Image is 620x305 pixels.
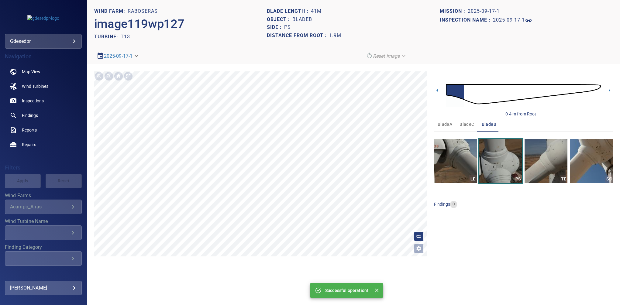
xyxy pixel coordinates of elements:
[438,121,452,128] span: bladeA
[311,9,322,14] h1: 41m
[22,142,36,148] span: Repairs
[363,51,410,61] div: Reset Image
[440,9,468,14] h1: Mission :
[479,139,522,183] a: PS
[5,94,82,108] a: inspections noActive
[5,200,82,214] div: Wind Farms
[5,79,82,94] a: windturbines noActive
[493,17,532,24] a: 2025-09-17-1
[414,244,424,253] button: Open image filters and tagging options
[94,71,104,81] img: Zoom in
[284,25,291,30] h1: PS
[5,193,82,198] label: Wind Farms
[10,204,69,210] div: Acampo_Arias
[5,225,82,240] div: Wind Turbine Name
[5,64,82,79] a: map noActive
[121,34,130,39] h2: T13
[22,112,38,118] span: Findings
[5,108,82,123] a: findings noActive
[5,53,82,60] h4: Navigation
[450,201,457,207] span: 0
[373,286,381,294] button: Close
[22,69,40,75] span: Map View
[560,175,567,183] div: TE
[468,9,500,14] h1: 2025-09-17-1
[5,34,82,49] div: gdesedpr
[329,33,341,39] h1: 1.9m
[505,111,536,117] div: 0-4 m from Root
[5,245,82,250] label: Finding Category
[267,9,311,14] h1: Blade length :
[446,75,601,113] img: d
[94,51,143,61] div: 2025-09-17-1
[104,71,114,81] img: Zoom out
[114,71,123,81] img: Go home
[94,9,128,14] h1: WIND FARM:
[27,15,59,21] img: gdesedpr-logo
[22,98,44,104] span: Inspections
[292,17,312,22] h1: bladeB
[434,139,477,183] a: LE
[267,33,329,39] h1: Distance from root :
[5,123,82,137] a: reports noActive
[267,17,292,22] h1: Object :
[10,36,77,46] div: gdesedpr
[460,121,474,128] span: bladeC
[5,251,82,266] div: Finding Category
[525,139,567,183] a: TE
[94,17,184,31] h2: image119wp127
[325,287,368,293] p: Successful operation!
[440,17,493,23] h1: Inspection name :
[5,165,82,171] h4: Filters
[267,25,284,30] h1: Side :
[570,139,613,183] a: SS
[5,137,82,152] a: repairs noActive
[123,71,133,81] img: Toggle full page
[482,121,496,128] span: bladeB
[469,175,477,183] div: LE
[434,201,450,206] span: findings
[22,127,37,133] span: Reports
[5,271,82,276] label: Finding Type
[5,219,82,224] label: Wind Turbine Name
[373,53,400,59] em: Reset Image
[94,34,121,39] h2: TURBINE:
[22,83,48,89] span: Wind Turbines
[10,283,77,293] div: [PERSON_NAME]
[605,175,613,183] div: SS
[104,53,133,59] a: 2025-09-17-1
[128,9,158,14] h1: Raboseras
[493,17,525,23] h1: 2025-09-17-1
[515,175,522,183] div: PS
